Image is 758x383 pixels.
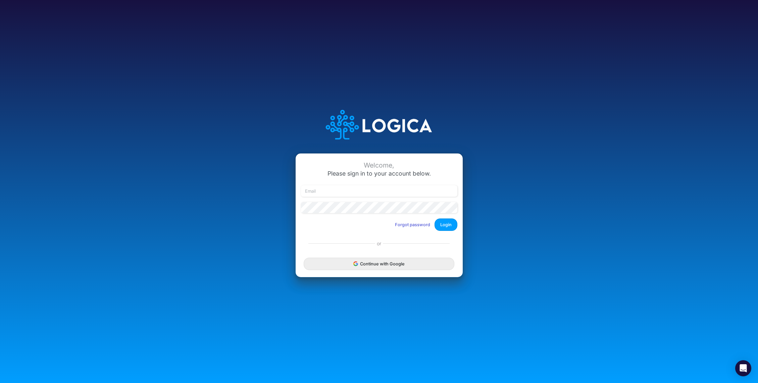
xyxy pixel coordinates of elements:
div: Open Intercom Messenger [735,360,751,376]
button: Continue with Google [304,258,454,270]
div: Welcome, [301,162,457,169]
button: Forgot password [391,219,435,230]
input: Email [301,185,457,197]
span: Please sign in to your account below. [327,170,431,177]
button: Login [435,218,457,231]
